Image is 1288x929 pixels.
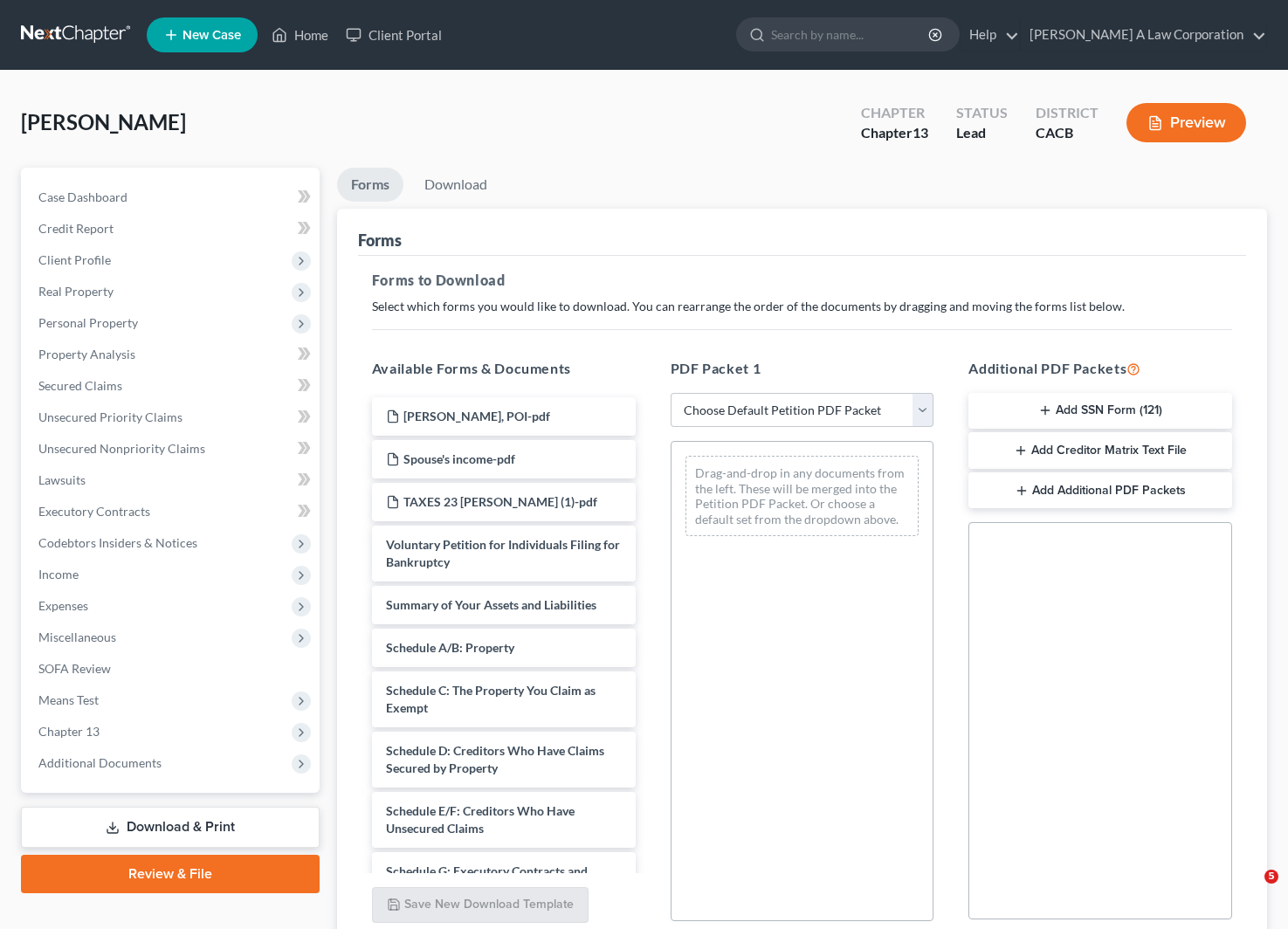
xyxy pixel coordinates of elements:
[263,19,337,51] a: Home
[38,567,79,581] span: Income
[24,653,320,685] a: SOFA Review
[403,409,550,423] span: [PERSON_NAME], POI-pdf
[38,661,111,676] span: SOFA Review
[38,755,162,770] span: Additional Documents
[358,230,402,251] div: Forms
[1036,123,1099,143] div: CACB
[38,347,135,361] span: Property Analysis
[38,598,88,613] span: Expenses
[24,339,320,370] a: Property Analysis
[956,123,1008,143] div: Lead
[38,221,114,236] span: Credit Report
[38,472,86,487] span: Lawsuits
[961,19,1019,51] a: Help
[38,409,183,424] span: Unsecured Priority Claims
[372,358,636,379] h5: Available Forms & Documents
[968,358,1232,379] h5: Additional PDF Packets
[38,252,111,267] span: Client Profile
[38,630,116,644] span: Miscellaneous
[24,213,320,244] a: Credit Report
[968,432,1232,469] button: Add Creditor Matrix Text File
[1126,103,1246,142] button: Preview
[671,358,934,379] h5: PDF Packet 1
[21,109,186,134] span: [PERSON_NAME]
[38,189,127,204] span: Case Dashboard
[38,504,150,519] span: Executory Contracts
[386,597,596,612] span: Summary of Your Assets and Liabilities
[337,168,403,202] a: Forms
[38,284,114,299] span: Real Property
[38,692,99,707] span: Means Test
[24,402,320,433] a: Unsecured Priority Claims
[386,803,575,836] span: Schedule E/F: Creditors Who Have Unsecured Claims
[24,433,320,464] a: Unsecured Nonpriority Claims
[24,464,320,496] a: Lawsuits
[386,743,604,775] span: Schedule D: Creditors Who Have Claims Secured by Property
[38,315,138,330] span: Personal Property
[968,393,1232,430] button: Add SSN Form (121)
[1021,19,1266,51] a: [PERSON_NAME] A Law Corporation
[956,103,1008,123] div: Status
[38,378,122,393] span: Secured Claims
[861,103,928,123] div: Chapter
[403,494,597,509] span: TAXES 23 [PERSON_NAME] (1)-pdf
[372,270,1232,291] h5: Forms to Download
[386,537,620,569] span: Voluntary Petition for Individuals Filing for Bankruptcy
[24,496,320,527] a: Executory Contracts
[372,298,1232,315] p: Select which forms you would like to download. You can rearrange the order of the documents by dr...
[38,724,100,739] span: Chapter 13
[685,456,920,536] div: Drag-and-drop in any documents from the left. These will be merged into the Petition PDF Packet. ...
[24,370,320,402] a: Secured Claims
[21,855,320,893] a: Review & File
[38,441,205,456] span: Unsecured Nonpriority Claims
[386,683,596,715] span: Schedule C: The Property You Claim as Exempt
[1229,870,1271,912] iframe: Intercom live chat
[861,123,928,143] div: Chapter
[968,472,1232,509] button: Add Additional PDF Packets
[386,864,588,896] span: Schedule G: Executory Contracts and Unexpired Leases
[771,18,931,51] input: Search by name...
[183,29,241,42] span: New Case
[913,124,928,141] span: 13
[386,640,514,655] span: Schedule A/B: Property
[38,535,197,550] span: Codebtors Insiders & Notices
[372,887,589,924] button: Save New Download Template
[24,182,320,213] a: Case Dashboard
[1264,870,1278,884] span: 5
[410,168,501,202] a: Download
[1036,103,1099,123] div: District
[21,807,320,848] a: Download & Print
[403,451,515,466] span: Spouse's income-pdf
[337,19,451,51] a: Client Portal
